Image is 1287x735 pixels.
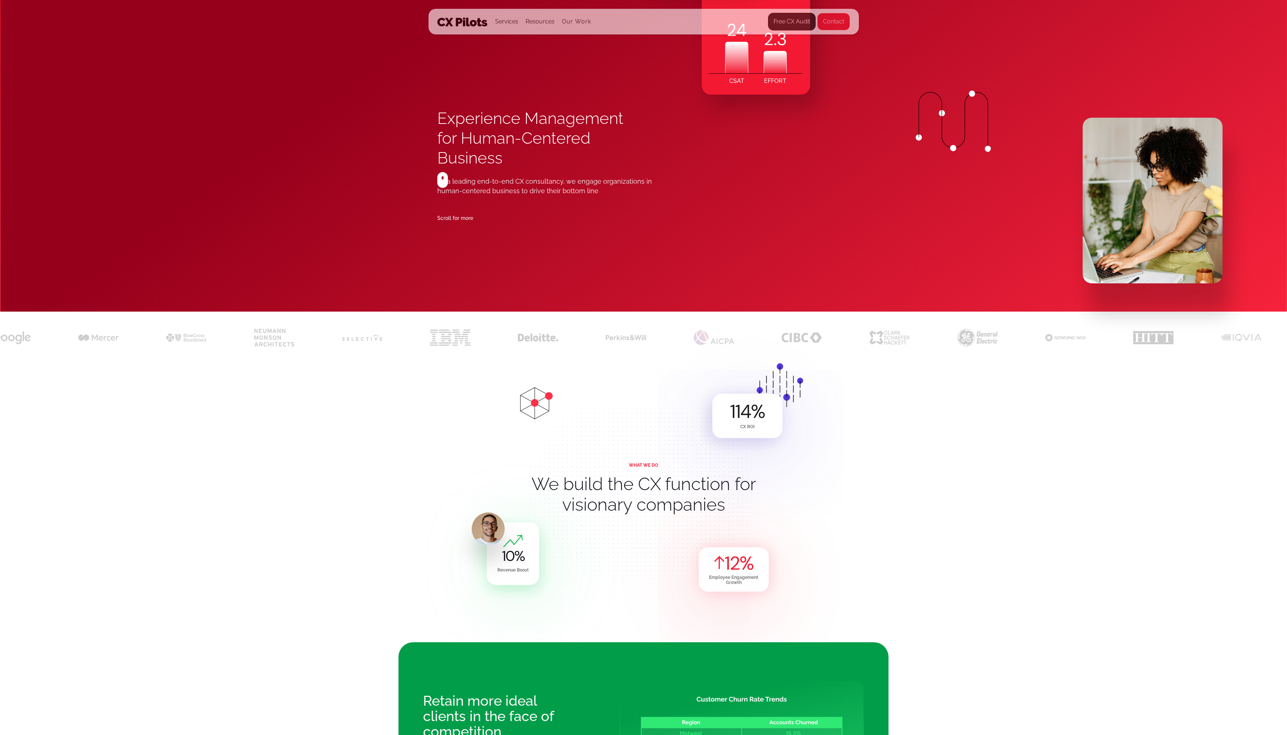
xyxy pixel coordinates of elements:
[709,575,759,585] div: Employee Engagement Growth
[817,13,850,30] a: Contact
[78,334,119,341] img: cx for mercer black logo
[437,213,473,223] div: Scroll for more
[497,567,529,573] div: Revenue Boost
[730,399,751,424] code: 114
[768,13,816,30] a: Free CX Audit
[437,177,667,196] div: As a leading end-to-end CX consultancy, we engage organizations in human-centered business to dri...
[495,16,518,27] div: Services
[1133,331,1173,344] img: Customer experience CX for construction contractor firms HITT logo
[502,549,524,563] div: %
[528,474,759,515] h2: We build the CX function for visionary companies
[1045,334,1086,341] img: Customer experience CX for law firms Gowling logo
[740,424,754,429] div: CX ROI
[526,16,555,27] div: Resources
[869,331,910,344] img: Customer experience CX for accounting firms CSH logo
[437,109,635,168] h1: Experience Management for Human-Centered Business
[562,18,591,25] a: Our Work
[629,463,658,468] div: WHAT WE DO
[729,74,744,88] div: CSAT
[518,334,558,341] img: cx for deloitte
[342,334,382,341] img: cx for selective insurance logo
[764,27,774,51] code: 2
[526,9,555,34] div: Resources
[495,9,518,34] div: Services
[724,554,753,573] div: %
[606,335,646,340] img: perkins & will cx
[430,329,470,345] img: cx for ibm logo
[724,551,739,576] code: 12
[782,332,822,342] img: Customer experience CX for banks CIBC logo
[502,547,514,565] code: 10
[166,334,207,341] img: cx for bcbs
[1221,334,1261,341] img: Customer experience CX for CRO health care firms IQVIA logo
[957,329,998,346] img: Customer experience CX for GE GE logo
[730,402,765,421] div: %
[764,74,786,88] div: EFFORT
[764,27,787,51] div: .
[254,328,294,347] img: cx for neumann monson architects black logo
[777,27,787,51] code: 3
